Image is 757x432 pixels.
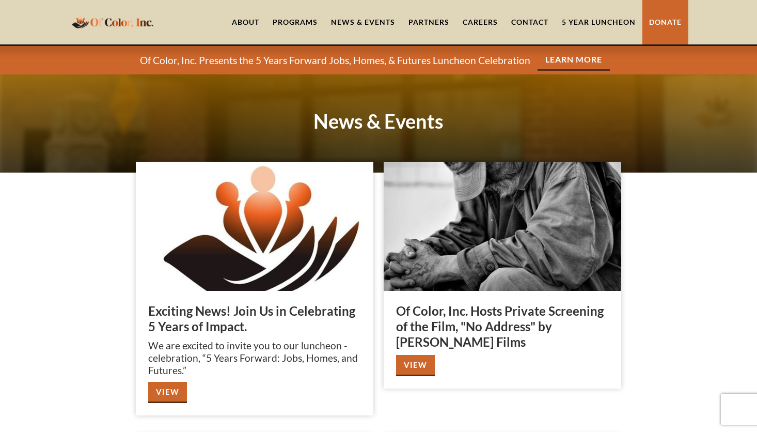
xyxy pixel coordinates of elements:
[148,340,361,377] p: We are excited to invite you to our luncheon - celebration, “5 Years Forward: Jobs, Homes, and Fu...
[396,355,435,376] a: View
[69,10,156,34] a: home
[538,50,610,71] a: Learn More
[148,303,361,334] h3: Exciting News! Join Us in Celebrating 5 Years of Impact.
[136,162,373,291] img: Exciting News! Join Us in Celebrating 5 Years of Impact.
[396,303,609,350] h3: Of Color, Inc. Hosts Private Screening of the Film, "No Address" by [PERSON_NAME] Films
[273,17,318,27] div: Programs
[313,109,444,133] strong: News & Events
[140,54,530,67] p: Of Color, Inc. Presents the 5 Years Forward Jobs, Homes, & Futures Luncheon Celebration
[384,162,621,291] img: Of Color, Inc. Hosts Private Screening of the Film, "No Address" by Robert Craig Films
[148,382,187,403] a: View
